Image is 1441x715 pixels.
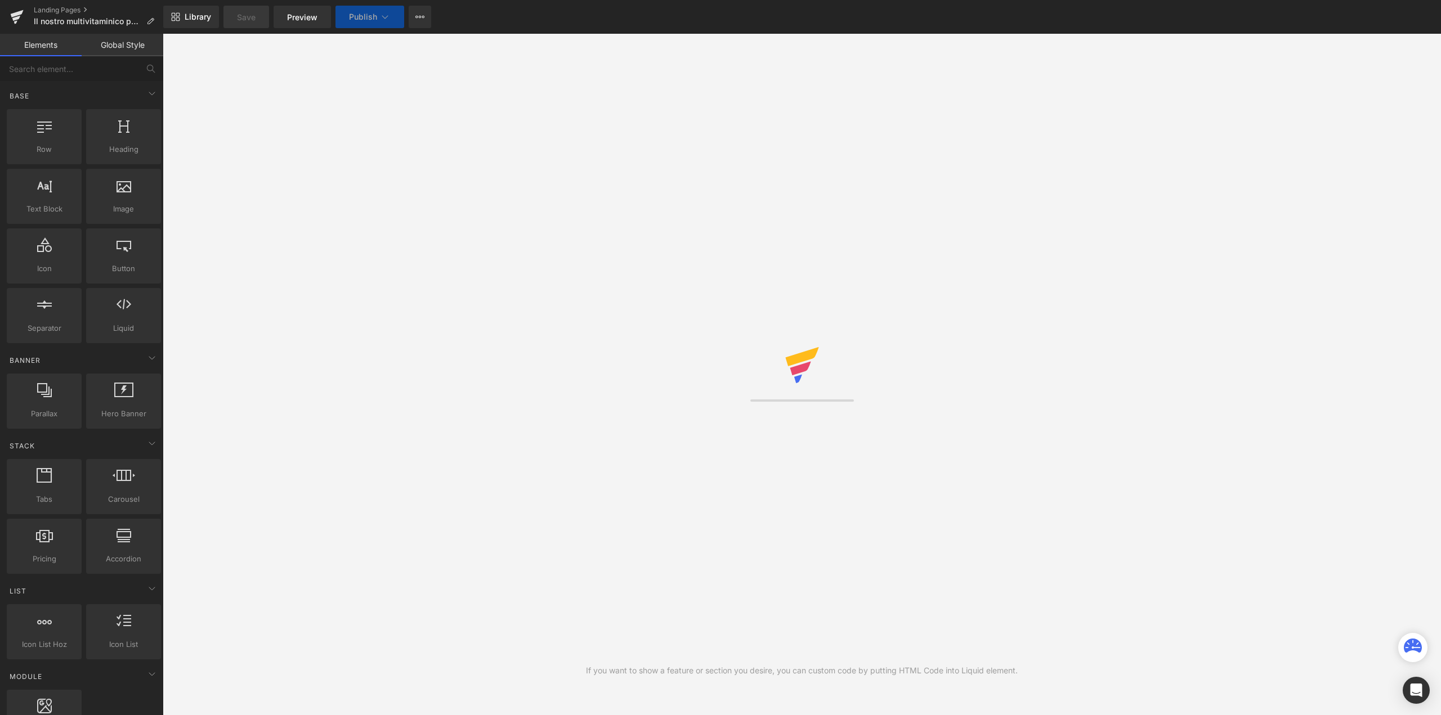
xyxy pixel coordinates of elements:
span: Hero Banner [89,408,158,420]
span: Image [89,203,158,215]
span: Heading [89,143,158,155]
span: Banner [8,355,42,366]
a: Preview [274,6,331,28]
div: Open Intercom Messenger [1403,677,1430,704]
span: Text Block [10,203,78,215]
span: Icon [10,263,78,275]
span: Library [185,12,211,22]
span: Module [8,671,43,682]
a: Global Style [82,34,163,56]
button: More [409,6,431,28]
span: Accordion [89,553,158,565]
span: Tabs [10,493,78,505]
span: Button [89,263,158,275]
span: Liquid [89,322,158,334]
span: Icon List [89,638,158,650]
span: Save [237,11,256,23]
a: New Library [163,6,219,28]
span: Publish [349,12,377,21]
div: If you want to show a feature or section you desire, you can custom code by putting HTML Code int... [586,664,1018,677]
span: Carousel [89,493,158,505]
span: Pricing [10,553,78,565]
span: Parallax [10,408,78,420]
a: Landing Pages [34,6,163,15]
span: Separator [10,322,78,334]
span: Stack [8,440,36,451]
span: Row [10,143,78,155]
button: Publish [335,6,404,28]
span: Il nostro multivitaminico per bambini | Farmacisti Preparatori [34,17,142,26]
span: Base [8,91,30,101]
span: Icon List Hoz [10,638,78,650]
span: Preview [287,11,317,23]
span: List [8,586,28,596]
